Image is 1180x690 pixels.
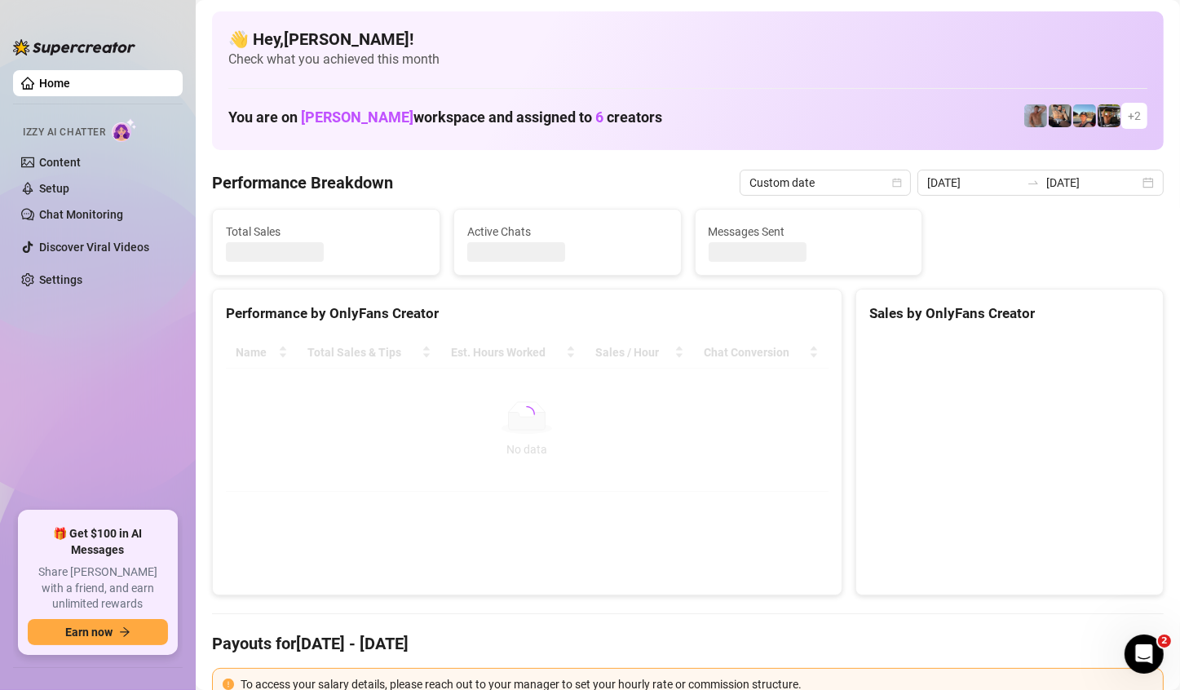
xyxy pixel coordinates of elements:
span: swap-right [1027,176,1040,189]
a: Home [39,77,70,90]
div: Sales by OnlyFans Creator [869,303,1150,325]
span: loading [515,403,538,426]
span: calendar [892,178,902,188]
div: Performance by OnlyFans Creator [226,303,829,325]
a: Content [39,156,81,169]
span: Messages Sent [709,223,909,241]
h4: Performance Breakdown [212,171,393,194]
span: Total Sales [226,223,426,241]
iframe: Intercom live chat [1125,635,1164,674]
img: Joey [1024,104,1047,127]
img: logo-BBDzfeDw.svg [13,39,135,55]
h4: Payouts for [DATE] - [DATE] [212,632,1164,655]
span: Check what you achieved this month [228,51,1147,69]
span: Active Chats [467,223,668,241]
span: Custom date [749,170,901,195]
span: Share [PERSON_NAME] with a friend, and earn unlimited rewards [28,564,168,613]
span: Izzy AI Chatter [23,125,105,140]
a: Settings [39,273,82,286]
span: 🎁 Get $100 in AI Messages [28,526,168,558]
span: arrow-right [119,626,130,638]
span: to [1027,176,1040,189]
input: End date [1046,174,1139,192]
img: Zach [1073,104,1096,127]
span: 6 [595,108,603,126]
img: AI Chatter [112,118,137,142]
img: Nathan [1098,104,1120,127]
img: George [1049,104,1072,127]
h1: You are on workspace and assigned to creators [228,108,662,126]
span: exclamation-circle [223,679,234,690]
a: Discover Viral Videos [39,241,149,254]
span: [PERSON_NAME] [301,108,413,126]
a: Setup [39,182,69,195]
a: Chat Monitoring [39,208,123,221]
button: Earn nowarrow-right [28,619,168,645]
h4: 👋 Hey, [PERSON_NAME] ! [228,28,1147,51]
span: Earn now [65,626,113,639]
span: 2 [1158,635,1171,648]
input: Start date [927,174,1020,192]
span: + 2 [1128,107,1141,125]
